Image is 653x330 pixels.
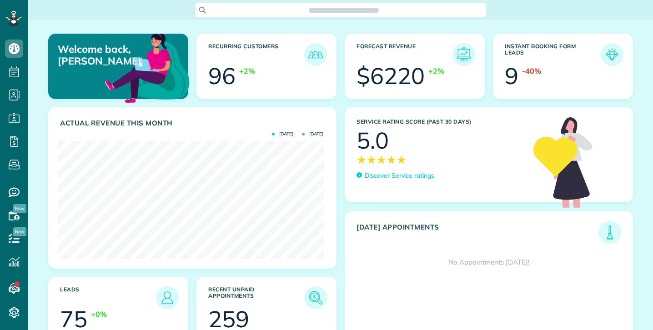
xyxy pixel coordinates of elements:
[91,309,107,320] div: +0%
[397,152,407,168] span: ★
[505,65,518,87] div: 9
[357,171,434,180] a: Discover Service ratings
[601,223,619,241] img: icon_todays_appointments-901f7ab196bb0bea1936b74009e4eb5ffbc2d2711fa7634e0d609ed5ef32b18b.png
[377,152,387,168] span: ★
[357,65,425,87] div: $6220
[522,66,541,76] div: -40%
[345,244,633,281] div: No Appointments [DATE]!
[357,152,367,168] span: ★
[103,23,191,111] img: dashboard_welcome-42a62b7d889689a78055ac9021e634bf52bae3f8056760290aed330b23ab8690.png
[455,45,473,64] img: icon_forecast_revenue-8c13a41c7ed35a8dcfafea3cbb826a0462acb37728057bba2d056411b612bbbe.png
[239,66,255,76] div: +2%
[58,43,142,67] p: Welcome back, [PERSON_NAME]!
[387,152,397,168] span: ★
[13,204,26,213] span: New
[357,129,389,152] div: 5.0
[318,5,369,15] span: Search ZenMaid…
[13,227,26,236] span: New
[428,66,444,76] div: +2%
[158,289,176,307] img: icon_leads-1bed01f49abd5b7fead27621c3d59655bb73ed531f8eeb49469d10e621d6b896.png
[60,119,327,127] h3: Actual Revenue this month
[357,223,598,244] h3: [DATE] Appointments
[302,132,323,136] span: [DATE]
[208,286,304,309] h3: Recent unpaid appointments
[306,45,325,64] img: icon_recurring_customers-cf858462ba22bcd05b5a5880d41d6543d210077de5bb9ebc9590e49fd87d84ed.png
[603,45,621,64] img: icon_form_leads-04211a6a04a5b2264e4ee56bc0799ec3eb69b7e499cbb523a139df1d13a81ae0.png
[208,65,236,87] div: 96
[272,132,293,136] span: [DATE]
[306,289,325,307] img: icon_unpaid_appointments-47b8ce3997adf2238b356f14209ab4cced10bd1f174958f3ca8f1d0dd7fffeee.png
[60,286,156,309] h3: Leads
[505,43,601,66] h3: Instant Booking Form Leads
[208,43,304,66] h3: Recurring Customers
[367,152,377,168] span: ★
[357,119,524,125] h3: Service Rating score (past 30 days)
[365,171,434,180] p: Discover Service ratings
[357,43,452,66] h3: Forecast Revenue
